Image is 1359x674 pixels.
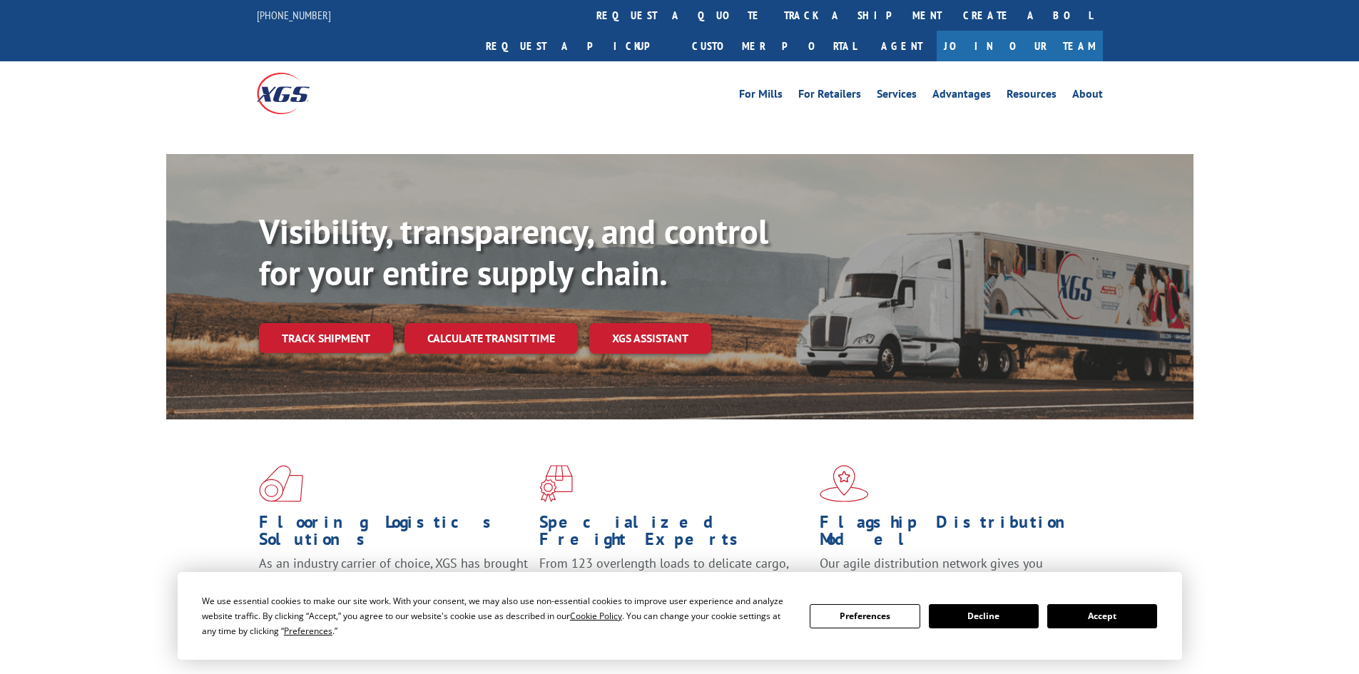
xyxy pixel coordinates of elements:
div: We use essential cookies to make our site work. With your consent, we may also use non-essential ... [202,593,793,638]
button: Preferences [810,604,920,628]
button: Accept [1047,604,1157,628]
a: Join Our Team [937,31,1103,61]
a: Customer Portal [681,31,867,61]
b: Visibility, transparency, and control for your entire supply chain. [259,209,768,295]
a: Agent [867,31,937,61]
span: Preferences [284,625,332,637]
span: As an industry carrier of choice, XGS has brought innovation and dedication to flooring logistics... [259,555,528,606]
h1: Flagship Distribution Model [820,514,1089,555]
span: Our agile distribution network gives you nationwide inventory management on demand. [820,555,1082,588]
img: xgs-icon-flagship-distribution-model-red [820,465,869,502]
h1: Flooring Logistics Solutions [259,514,529,555]
a: Track shipment [259,323,393,353]
h1: Specialized Freight Experts [539,514,809,555]
div: Cookie Consent Prompt [178,572,1182,660]
a: For Mills [739,88,783,104]
a: About [1072,88,1103,104]
a: Calculate transit time [404,323,578,354]
a: Resources [1007,88,1057,104]
a: Services [877,88,917,104]
a: For Retailers [798,88,861,104]
span: Cookie Policy [570,610,622,622]
button: Decline [929,604,1039,628]
img: xgs-icon-total-supply-chain-intelligence-red [259,465,303,502]
a: Request a pickup [475,31,681,61]
img: xgs-icon-focused-on-flooring-red [539,465,573,502]
p: From 123 overlength loads to delicate cargo, our experienced staff knows the best way to move you... [539,555,809,618]
a: XGS ASSISTANT [589,323,711,354]
a: Advantages [932,88,991,104]
a: [PHONE_NUMBER] [257,8,331,22]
